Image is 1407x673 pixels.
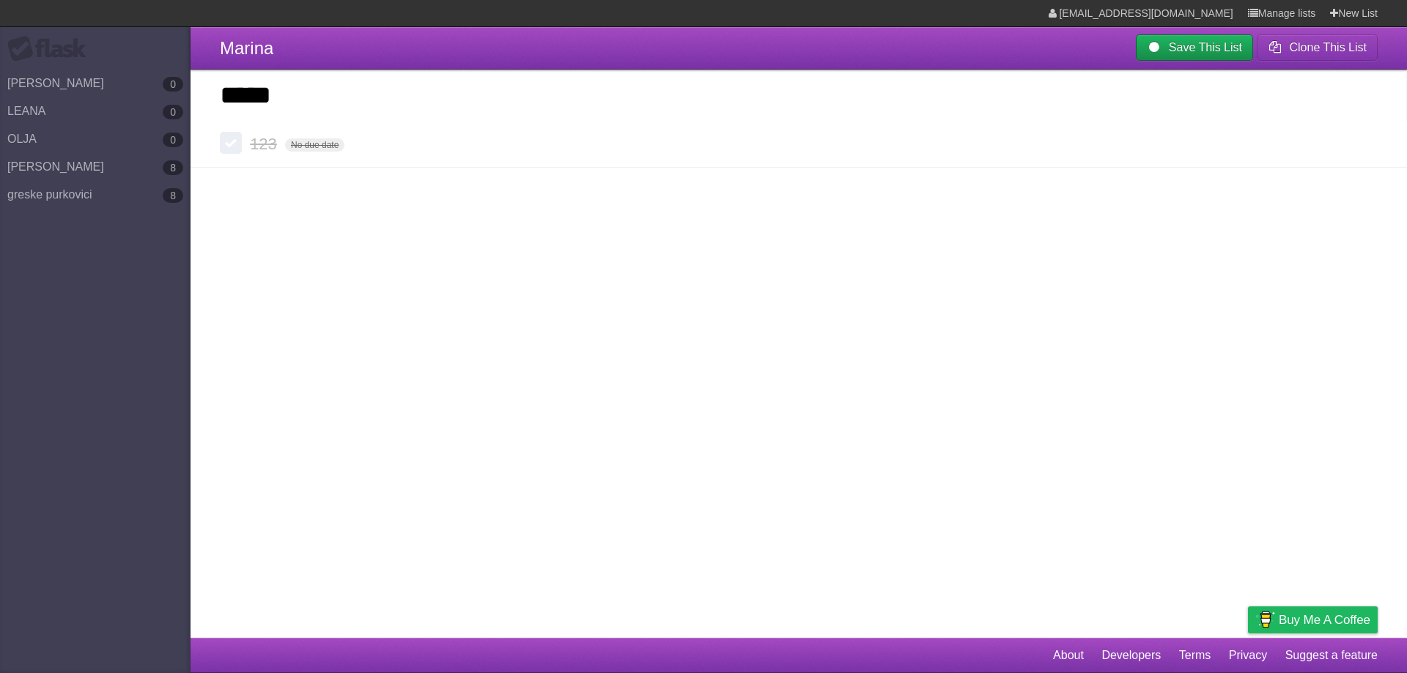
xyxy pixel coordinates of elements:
[7,36,95,62] div: Flask
[285,138,344,152] span: No due date
[163,160,183,175] b: 8
[1285,642,1378,669] a: Suggest a feature
[250,135,281,153] span: 123
[163,105,183,119] b: 0
[1169,41,1242,53] b: Save This List
[1136,34,1253,61] a: Save This List
[163,77,183,92] b: 0
[1179,642,1211,669] a: Terms
[220,132,242,154] label: Done
[1229,642,1267,669] a: Privacy
[1279,607,1370,633] span: Buy me a coffee
[1101,642,1161,669] a: Developers
[1255,607,1275,632] img: Buy me a coffee
[1248,606,1378,633] a: Buy me a coffee
[1289,41,1367,53] b: Clone This List
[1053,642,1084,669] a: About
[220,38,273,58] span: Marina
[163,133,183,147] b: 0
[163,188,183,203] b: 8
[1257,34,1378,61] button: Clone This List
